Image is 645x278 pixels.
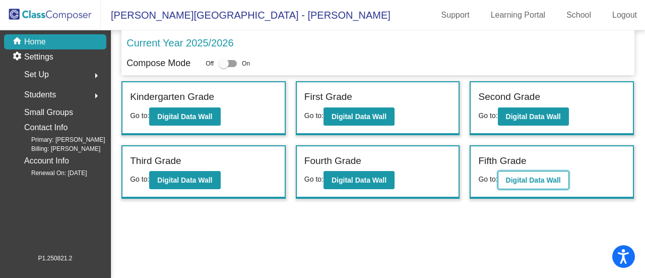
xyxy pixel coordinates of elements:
span: Go to: [478,112,497,120]
p: Current Year 2025/2026 [126,35,233,50]
p: Small Groups [24,105,73,120]
span: Students [24,88,56,102]
p: Settings [24,51,53,63]
span: Go to: [304,175,324,183]
label: Fifth Grade [478,154,526,169]
mat-icon: arrow_right [90,70,102,82]
span: Renewal On: [DATE] [15,169,87,178]
a: School [558,7,599,23]
label: First Grade [304,90,352,104]
p: Compose Mode [126,57,190,70]
b: Digital Data Wall [332,176,386,184]
span: Off [206,59,214,68]
p: Contact Info [24,121,68,135]
a: Logout [604,7,645,23]
mat-icon: home [12,36,24,48]
span: Billing: [PERSON_NAME] [15,144,100,153]
label: Third Grade [130,154,181,169]
span: Go to: [304,112,324,120]
mat-icon: settings [12,51,24,63]
span: Set Up [24,68,49,82]
a: Learning Portal [483,7,554,23]
b: Digital Data Wall [506,113,561,121]
b: Digital Data Wall [332,113,386,121]
span: Primary: [PERSON_NAME] [15,135,105,144]
button: Digital Data Wall [149,107,220,126]
label: Kindergarten Grade [130,90,214,104]
span: Go to: [130,175,149,183]
span: Go to: [478,175,497,183]
button: Digital Data Wall [498,107,569,126]
span: Go to: [130,112,149,120]
button: Digital Data Wall [324,107,395,126]
b: Digital Data Wall [157,176,212,184]
label: Second Grade [478,90,540,104]
span: On [242,59,250,68]
a: Support [433,7,478,23]
p: Home [24,36,46,48]
p: Account Info [24,154,69,168]
mat-icon: arrow_right [90,90,102,102]
b: Digital Data Wall [506,176,561,184]
button: Digital Data Wall [498,171,569,189]
button: Digital Data Wall [324,171,395,189]
label: Fourth Grade [304,154,361,169]
span: [PERSON_NAME][GEOGRAPHIC_DATA] - [PERSON_NAME] [101,7,391,23]
b: Digital Data Wall [157,113,212,121]
button: Digital Data Wall [149,171,220,189]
